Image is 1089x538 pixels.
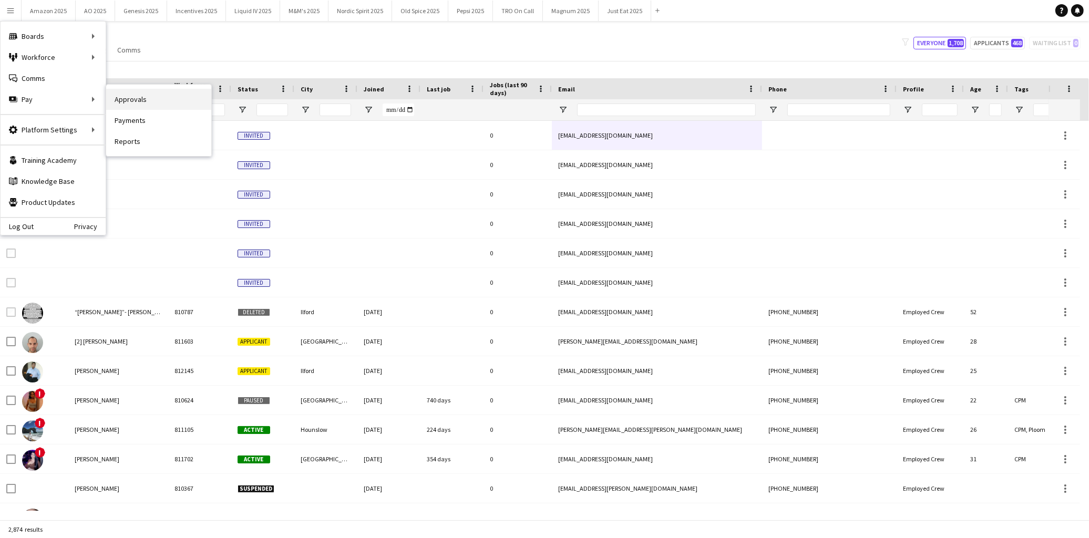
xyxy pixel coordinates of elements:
div: 0 [484,444,552,473]
div: 52 [964,297,1008,326]
div: 0 [484,327,552,356]
a: Log Out [1,222,34,231]
div: [EMAIL_ADDRESS][DOMAIN_NAME] [552,180,762,209]
input: Profile Filter Input [922,104,958,116]
div: [DATE] [357,444,420,473]
button: Amazon 2025 [22,1,76,21]
img: “Stevie”- Marie Ansell [22,303,43,324]
div: 811105 [168,415,231,444]
div: [DATE] [357,356,420,385]
div: [EMAIL_ADDRESS][DOMAIN_NAME] [552,386,762,415]
div: Employed Crew [897,503,964,532]
div: [EMAIL_ADDRESS][DOMAIN_NAME] [552,268,762,297]
div: CPM, Ploom [1008,415,1071,444]
div: 0 [484,121,552,150]
button: M&M's 2025 [280,1,328,21]
div: [EMAIL_ADDRESS][DOMAIN_NAME] [552,209,762,238]
button: Open Filter Menu [558,105,568,115]
div: Employed Crew [897,356,964,385]
div: 0 [484,180,552,209]
img: Aailayah Nicholls [22,391,43,412]
div: [PERSON_NAME][EMAIL_ADDRESS][DOMAIN_NAME] [552,327,762,356]
button: Applicants468 [970,37,1025,49]
div: 740 days [420,386,484,415]
span: [PERSON_NAME] [75,367,119,375]
div: [PHONE_NUMBER] [762,356,897,385]
div: Employed Crew [897,297,964,326]
img: Aakash Panuganti [22,420,43,441]
div: 0 [484,415,552,444]
div: [EMAIL_ADDRESS][DOMAIN_NAME] [552,239,762,267]
div: [PHONE_NUMBER] [762,474,897,503]
div: Workforce [1,47,106,68]
div: [DATE] [357,503,420,532]
button: Open Filter Menu [903,105,912,115]
div: [PHONE_NUMBER] [762,415,897,444]
div: [DATE] [357,327,420,356]
div: [DATE] [357,474,420,503]
span: Suspended [238,485,274,493]
div: Hounslow [294,415,357,444]
a: Reports [106,131,211,152]
a: Product Updates [1,192,106,213]
input: Joined Filter Input [383,104,414,116]
div: [EMAIL_ADDRESS][DOMAIN_NAME] [552,150,762,179]
div: Employed Crew [897,444,964,473]
input: Age Filter Input [989,104,1002,116]
span: ! [35,447,45,458]
div: 810016 [168,503,231,532]
span: [PERSON_NAME] [75,484,119,492]
span: Applicant [238,338,270,346]
span: Active [238,456,270,463]
div: [EMAIL_ADDRESS][DOMAIN_NAME] [552,356,762,385]
div: 0 [484,239,552,267]
input: Email Filter Input [577,104,756,116]
span: Comms [117,45,141,55]
input: Row Selection is disabled for this row (unchecked) [6,249,16,258]
div: 0 [484,474,552,503]
span: [PERSON_NAME] [75,455,119,463]
img: Aagam Mehta [22,361,43,382]
div: [PERSON_NAME][EMAIL_ADDRESS][PERSON_NAME][DOMAIN_NAME] [552,415,762,444]
div: CPM [1008,386,1071,415]
span: Profile [903,85,924,93]
div: 31 [964,503,1008,532]
span: Invited [238,220,270,228]
button: Old Spice 2025 [392,1,448,21]
span: “[PERSON_NAME]”- [PERSON_NAME] [75,308,172,316]
div: [GEOGRAPHIC_DATA] [294,444,357,473]
div: Ilford [294,356,357,385]
span: ! [35,418,45,428]
div: 224 days [420,415,484,444]
div: 31 [964,444,1008,473]
div: Pay [1,89,106,110]
a: Comms [1,68,106,89]
input: Tags Filter Input [1033,104,1065,116]
div: 22 [964,386,1008,415]
span: Age [970,85,981,93]
div: [EMAIL_ADDRESS][DOMAIN_NAME] [552,121,762,150]
span: Invited [238,191,270,199]
div: Employed Crew [897,386,964,415]
span: Tags [1014,85,1029,93]
div: 354 days [420,444,484,473]
input: City Filter Input [320,104,351,116]
a: Knowledge Base [1,171,106,192]
input: Phone Filter Input [787,104,890,116]
div: [DATE] [357,297,420,326]
span: 468 [1011,39,1023,47]
span: 1,708 [948,39,964,47]
div: 810367 [168,474,231,503]
button: Just Eat 2025 [599,1,651,21]
div: CPM [1008,444,1071,473]
span: City [301,85,313,93]
a: Training Academy [1,150,106,171]
div: Employed Crew [897,327,964,356]
input: Status Filter Input [256,104,288,116]
div: 0 [484,209,552,238]
button: Open Filter Menu [238,105,247,115]
div: 0 [484,503,552,532]
span: Active [238,426,270,434]
div: 0 [484,150,552,179]
button: Pepsi 2025 [448,1,493,21]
